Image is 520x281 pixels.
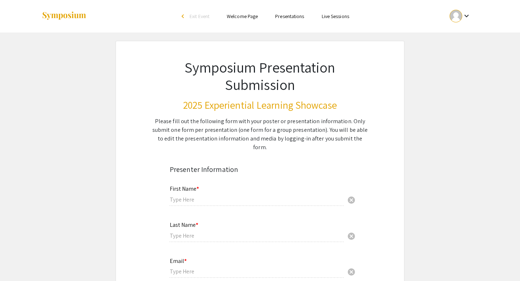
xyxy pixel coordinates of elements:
span: cancel [347,232,356,241]
img: Symposium by ForagerOne [42,11,87,21]
span: cancel [347,268,356,276]
input: Type Here [170,232,344,239]
button: Clear [344,264,359,279]
div: Presenter Information [170,164,350,175]
a: Live Sessions [322,13,349,20]
button: Expand account dropdown [442,8,478,24]
mat-label: Email [170,257,187,265]
span: cancel [347,196,356,204]
button: Clear [344,228,359,243]
button: Clear [344,192,359,207]
mat-label: First Name [170,185,199,193]
h3: 2025 Experiential Learning Showcase [151,99,369,111]
div: arrow_back_ios [182,14,186,18]
mat-icon: Expand account dropdown [462,12,471,20]
a: Welcome Page [227,13,258,20]
h1: Symposium Presentation Submission [151,59,369,93]
div: Please fill out the following form with your poster or presentation information. Only submit one ... [151,117,369,152]
a: Presentations [275,13,304,20]
iframe: Chat [5,248,31,276]
mat-label: Last Name [170,221,198,229]
span: Exit Event [190,13,209,20]
input: Type Here [170,268,344,275]
input: Type Here [170,196,344,203]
